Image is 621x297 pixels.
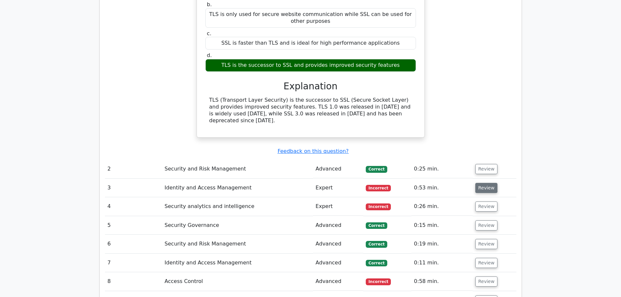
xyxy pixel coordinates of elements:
[209,81,412,92] h3: Explanation
[411,197,473,216] td: 0:26 min.
[105,197,162,216] td: 4
[105,272,162,291] td: 8
[313,254,363,272] td: Advanced
[277,148,348,154] a: Feedback on this question?
[366,260,387,266] span: Correct
[105,254,162,272] td: 7
[366,203,391,210] span: Incorrect
[162,197,313,216] td: Security analytics and intelligence
[366,185,391,191] span: Incorrect
[205,8,416,28] div: TLS is only used for secure website communication while SSL can be used for other purposes
[162,272,313,291] td: Access Control
[162,216,313,235] td: Security Governance
[366,222,387,229] span: Correct
[411,235,473,253] td: 0:19 min.
[205,59,416,72] div: TLS is the successor to SSL and provides improved security features
[313,197,363,216] td: Expert
[105,160,162,178] td: 2
[366,241,387,247] span: Correct
[475,239,497,249] button: Review
[162,254,313,272] td: Identity and Access Management
[207,30,212,37] span: c.
[205,37,416,50] div: SSL is faster than TLS and is ideal for high performance applications
[313,216,363,235] td: Advanced
[411,254,473,272] td: 0:11 min.
[313,235,363,253] td: Advanced
[209,97,412,124] div: TLS (Transport Layer Security) is the successor to SSL (Secure Socket Layer) and provides improve...
[411,216,473,235] td: 0:15 min.
[313,179,363,197] td: Expert
[105,179,162,197] td: 3
[475,276,497,287] button: Review
[475,201,497,212] button: Review
[207,52,212,58] span: d.
[475,183,497,193] button: Review
[475,220,497,230] button: Review
[411,160,473,178] td: 0:25 min.
[366,166,387,172] span: Correct
[313,160,363,178] td: Advanced
[105,235,162,253] td: 6
[105,216,162,235] td: 5
[313,272,363,291] td: Advanced
[162,160,313,178] td: Security and Risk Management
[162,179,313,197] td: Identity and Access Management
[475,164,497,174] button: Review
[411,272,473,291] td: 0:58 min.
[366,278,391,285] span: Incorrect
[411,179,473,197] td: 0:53 min.
[162,235,313,253] td: Security and Risk Management
[207,1,212,7] span: b.
[475,258,497,268] button: Review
